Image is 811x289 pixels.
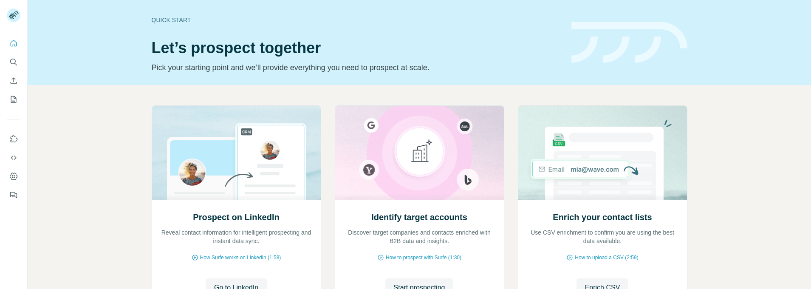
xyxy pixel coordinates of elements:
[527,228,678,245] p: Use CSV enrichment to confirm you are using the best data available.
[161,228,312,245] p: Reveal contact information for intelligent prospecting and instant data sync.
[7,54,20,70] button: Search
[7,36,20,51] button: Quick start
[518,106,687,200] img: Enrich your contact lists
[335,106,504,200] img: Identify target accounts
[371,211,467,223] h2: Identify target accounts
[152,40,561,57] h1: Let’s prospect together
[152,16,561,24] div: Quick start
[571,22,687,63] img: banner
[7,150,20,165] button: Use Surfe API
[7,187,20,203] button: Feedback
[553,211,652,223] h2: Enrich your contact lists
[7,169,20,184] button: Dashboard
[7,73,20,88] button: Enrich CSV
[193,211,279,223] h2: Prospect on LinkedIn
[7,131,20,147] button: Use Surfe on LinkedIn
[7,92,20,107] button: My lists
[575,254,638,261] span: How to upload a CSV (2:59)
[152,106,321,200] img: Prospect on LinkedIn
[344,228,495,245] p: Discover target companies and contacts enriched with B2B data and insights.
[200,254,281,261] span: How Surfe works on LinkedIn (1:58)
[386,254,461,261] span: How to prospect with Surfe (1:30)
[152,62,561,74] p: Pick your starting point and we’ll provide everything you need to prospect at scale.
